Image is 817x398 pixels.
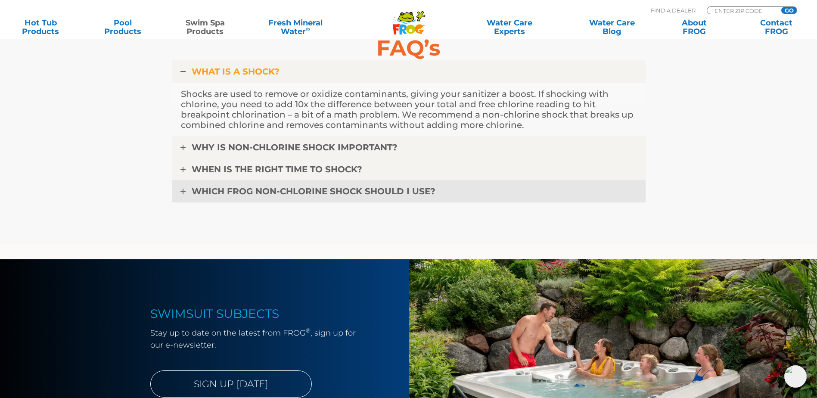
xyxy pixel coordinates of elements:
input: Zip Code Form [714,7,772,14]
sup: ∞ [306,25,310,32]
span: WHY IS NON-CHLORINE SHOCK IMPORTANT? [192,142,398,152]
span: WHEN IS THE RIGHT TIME TO SHOCK? [192,164,362,174]
a: Fresh MineralWater∞ [255,19,335,36]
a: Hot TubProducts [9,19,73,36]
p: Shocks are used to remove or oxidize contaminants, giving your sanitizer a boost. If shocking wit... [181,89,637,130]
a: Swim SpaProducts [173,19,237,36]
a: WHY IS NON-CHLORINE SHOCK IMPORTANT? [172,136,646,159]
a: ContactFROG [744,19,808,36]
a: Water CareExperts [458,19,562,36]
a: Water CareBlog [580,19,644,36]
input: GO [781,7,797,14]
a: WHEN IS THE RIGHT TIME TO SHOCK? [172,158,646,180]
a: SIGN UP [DATE] [150,370,312,398]
a: WHICH FROG NON-CHLORINE SHOCK SHOULD I USE? [172,180,646,202]
p: Stay up to date on the latest from FROG , sign up for our e-newsletter. [150,327,366,351]
h4: SWIMSUIT SUBJECTS [150,307,366,320]
p: Find A Dealer [651,6,696,14]
span: WHAT IS A SHOCK? [192,66,280,77]
a: WHAT IS A SHOCK? [172,60,646,83]
a: AboutFROG [662,19,726,36]
sup: ® [306,327,311,334]
h5: FAQ’s [172,36,646,60]
span: WHICH FROG NON-CHLORINE SHOCK SHOULD I USE? [192,186,435,196]
img: openIcon [784,365,807,388]
a: PoolProducts [91,19,155,36]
